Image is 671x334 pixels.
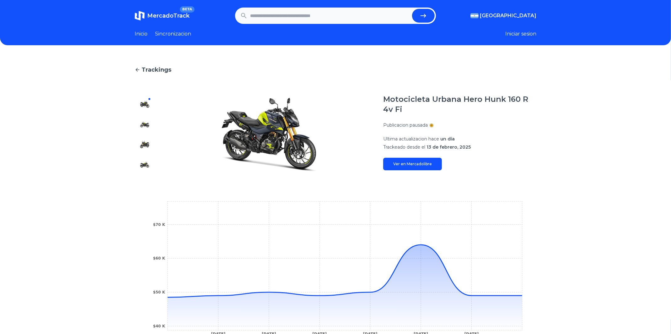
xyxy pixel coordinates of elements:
a: Inicio [135,30,148,38]
tspan: $50 K [153,290,165,294]
tspan: $40 K [153,324,165,328]
a: MercadoTrackBETA [135,11,190,21]
span: Ultima actualizacion hace [383,136,439,142]
span: 13 de febrero, 2025 [427,144,471,150]
a: Trackings [135,65,536,74]
span: Trackeado desde el [383,144,425,150]
img: Motocicleta Urbana Hero Hunk 160 R 4v Fi [140,119,150,129]
a: Ver en Mercadolibre [383,158,442,170]
tspan: $60 K [153,256,165,261]
img: Motocicleta Urbana Hero Hunk 160 R 4v Fi [140,99,150,109]
button: Iniciar sesion [505,30,536,38]
span: un día [440,136,455,142]
button: [GEOGRAPHIC_DATA] [470,12,536,19]
a: Sincronizacion [155,30,191,38]
img: Motocicleta Urbana Hero Hunk 160 R 4v Fi [140,160,150,170]
p: Publicacion pausada [383,122,428,128]
span: [GEOGRAPHIC_DATA] [480,12,536,19]
tspan: $70 K [153,222,165,227]
img: Argentina [470,13,479,18]
span: MercadoTrack [147,12,190,19]
h1: Motocicleta Urbana Hero Hunk 160 R 4v Fi [383,94,536,114]
span: Trackings [142,65,171,74]
img: Motocicleta Urbana Hero Hunk 160 R 4v Fi [167,94,371,175]
img: Motocicleta Urbana Hero Hunk 160 R 4v Fi [140,140,150,150]
span: BETA [180,6,195,13]
img: MercadoTrack [135,11,145,21]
